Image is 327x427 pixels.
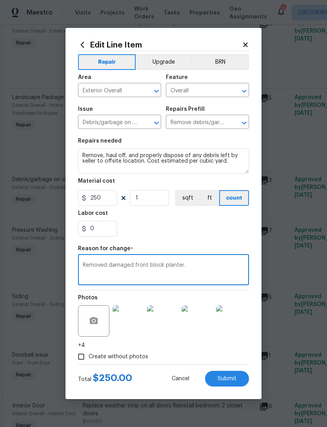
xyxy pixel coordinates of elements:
h5: Reason for change [78,246,131,251]
div: Total [78,374,132,383]
button: Open [151,117,162,128]
button: Repair [78,54,136,70]
h5: Material cost [78,178,115,184]
span: Submit [218,376,236,382]
h5: Labor cost [78,211,108,216]
h5: Area [78,75,91,80]
h5: Issue [78,106,93,112]
button: Open [239,86,250,97]
button: Open [239,117,250,128]
h5: Repairs needed [78,138,122,144]
h5: Photos [78,295,98,301]
button: Submit [205,371,249,387]
textarea: Removed damaged front block planter. [83,262,244,279]
button: count [219,190,249,206]
button: Upgrade [136,54,192,70]
span: +4 [78,341,85,349]
button: BRN [191,54,249,70]
button: sqft [175,190,200,206]
h2: Edit Line Item [78,40,242,49]
h5: Feature [166,75,188,80]
textarea: Remove, haul off, and properly dispose of any debris left by seller to offsite location. Cost est... [78,148,249,174]
h5: Repairs Prefill [166,106,205,112]
span: Create without photos [89,353,148,361]
span: $ 250.00 [93,373,132,383]
span: Cancel [172,376,189,382]
button: Open [151,86,162,97]
button: Cancel [159,371,202,387]
button: ft [200,190,219,206]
